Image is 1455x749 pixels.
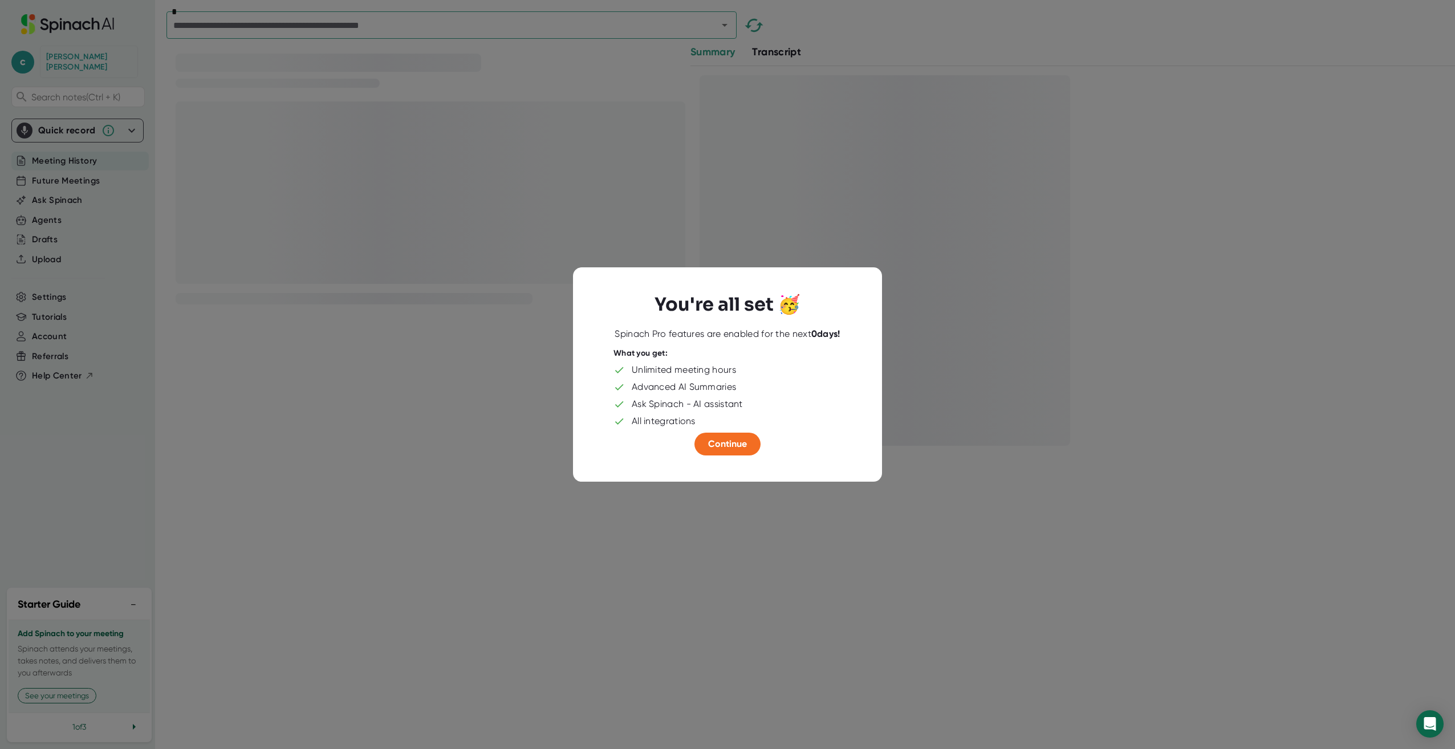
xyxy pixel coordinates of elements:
h3: You're all set 🥳 [655,294,800,315]
b: 0 days! [811,328,840,339]
div: What you get: [613,348,668,359]
div: Ask Spinach - AI assistant [632,398,743,410]
span: Continue [708,438,747,449]
div: Open Intercom Messenger [1416,710,1444,738]
div: Unlimited meeting hours [632,364,736,376]
div: Advanced AI Summaries [632,381,736,393]
button: Continue [694,433,761,455]
div: All integrations [632,416,696,427]
div: Spinach Pro features are enabled for the next [615,328,840,340]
